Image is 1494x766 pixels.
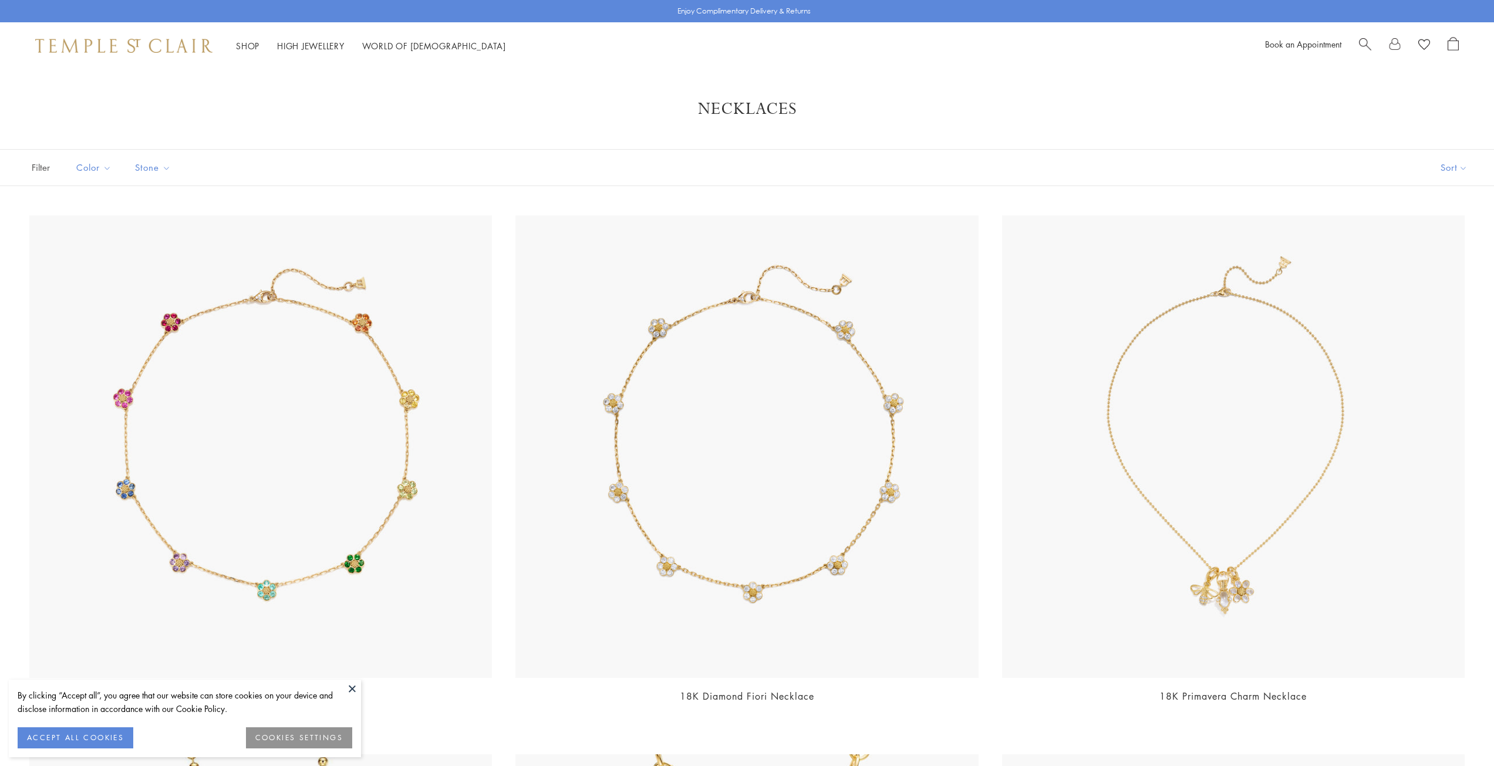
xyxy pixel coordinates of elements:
button: Color [68,154,120,181]
button: Show sort by [1414,150,1494,185]
p: Enjoy Complimentary Delivery & Returns [677,5,811,17]
h1: Necklaces [47,99,1447,120]
a: Search [1359,37,1371,55]
img: 18K Fiori Necklace [29,215,492,678]
iframe: Gorgias live chat messenger [1435,711,1482,754]
img: NCH-E7BEEFIORBM [1002,215,1465,678]
button: Stone [126,154,180,181]
a: World of [DEMOGRAPHIC_DATA]World of [DEMOGRAPHIC_DATA] [362,40,506,52]
button: COOKIES SETTINGS [246,727,352,748]
a: View Wishlist [1418,37,1430,55]
a: ShopShop [236,40,259,52]
div: By clicking “Accept all”, you agree that our website can store cookies on your device and disclos... [18,689,352,716]
nav: Main navigation [236,39,506,53]
button: ACCEPT ALL COOKIES [18,727,133,748]
a: 18K Primavera Charm Necklace [1159,690,1307,703]
a: High JewelleryHigh Jewellery [277,40,345,52]
img: N31810-FIORI [515,215,978,678]
a: Book an Appointment [1265,38,1341,50]
span: Color [70,160,120,175]
img: Temple St. Clair [35,39,213,53]
a: Open Shopping Bag [1448,37,1459,55]
a: 18K Diamond Fiori Necklace [680,690,814,703]
span: Stone [129,160,180,175]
